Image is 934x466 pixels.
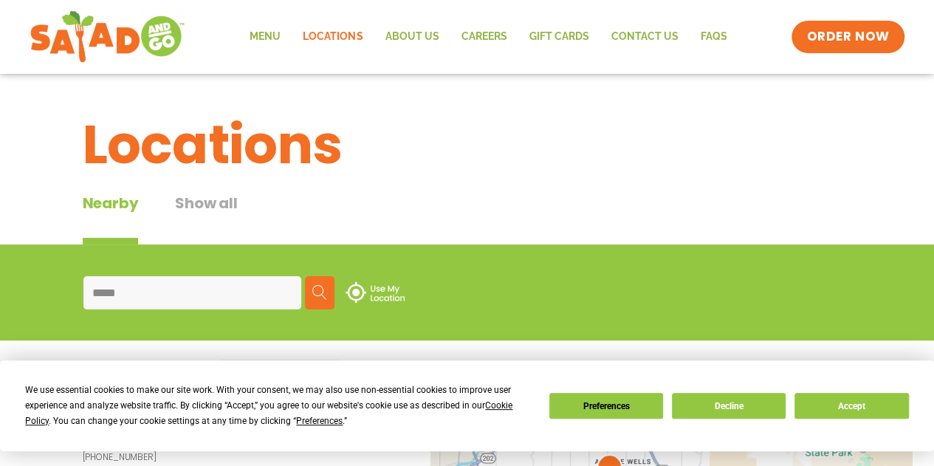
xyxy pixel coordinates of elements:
nav: Menu [238,20,738,54]
span: ORDER NOW [806,28,889,46]
div: We use essential cookies to make our site work. With your consent, we may also use non-essential ... [25,383,531,429]
img: search.svg [312,285,327,300]
a: ORDER NOW [792,21,904,53]
div: Nearby [83,192,139,244]
a: About Us [374,20,450,54]
a: GIFT CARDS [518,20,600,54]
img: new-SAG-logo-768×292 [30,7,185,66]
h1: Locations [83,105,852,185]
a: FAQs [689,20,738,54]
button: Preferences [549,393,663,419]
a: Menu [238,20,292,54]
a: Locations [292,20,374,54]
button: Decline [672,393,786,419]
span: Preferences [296,416,343,426]
a: [PHONE_NUMBER] [83,450,400,464]
a: Careers [450,20,518,54]
div: Tabbed content [83,192,275,244]
a: Contact Us [600,20,689,54]
button: Accept [794,393,908,419]
img: use-location.svg [346,282,405,303]
button: Show all [175,192,237,244]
